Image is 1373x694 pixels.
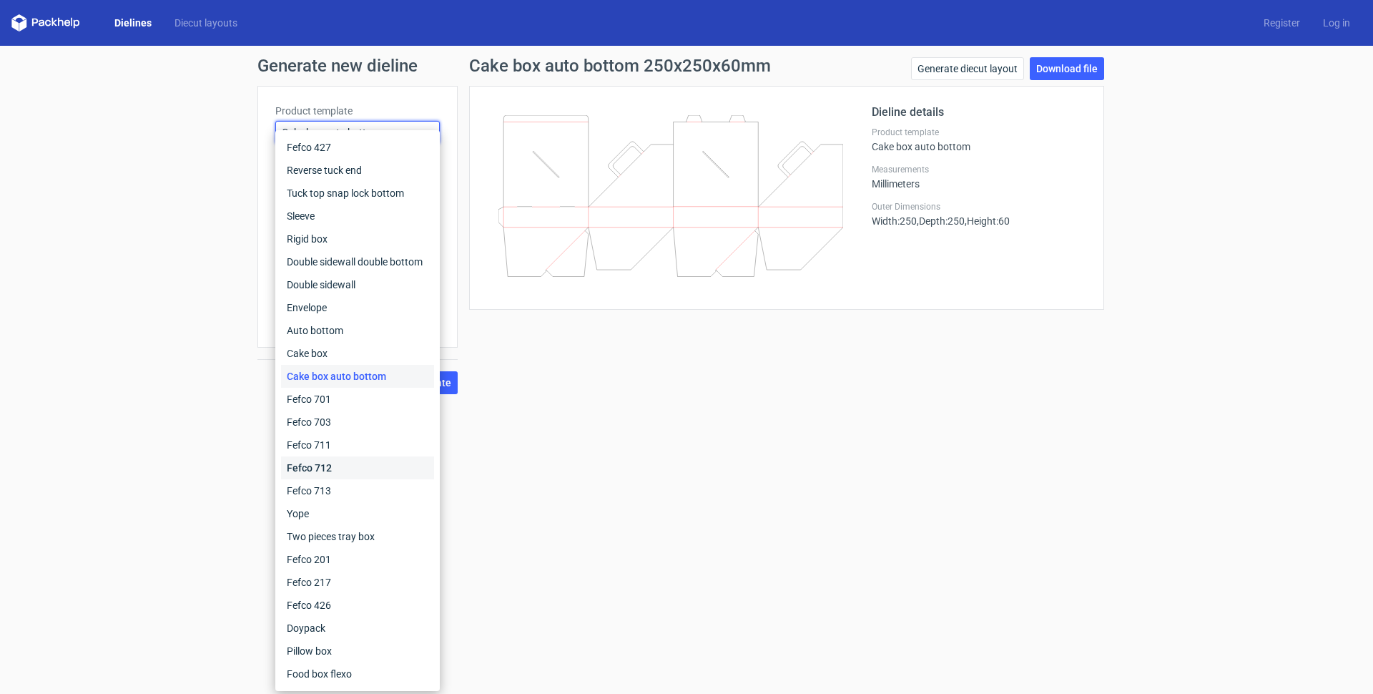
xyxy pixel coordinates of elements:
[469,57,771,74] h1: Cake box auto bottom 250x250x60mm
[872,201,1086,212] label: Outer Dimensions
[281,365,434,388] div: Cake box auto bottom
[281,548,434,571] div: Fefco 201
[872,104,1086,121] h2: Dieline details
[281,411,434,434] div: Fefco 703
[103,16,163,30] a: Dielines
[281,640,434,663] div: Pillow box
[163,16,249,30] a: Diecut layouts
[281,388,434,411] div: Fefco 701
[1030,57,1104,80] a: Download file
[281,159,434,182] div: Reverse tuck end
[282,125,423,140] span: Cake box auto bottom
[872,164,1086,175] label: Measurements
[281,273,434,296] div: Double sidewall
[281,250,434,273] div: Double sidewall double bottom
[257,57,1116,74] h1: Generate new dieline
[917,215,965,227] span: , Depth : 250
[1252,16,1312,30] a: Register
[281,342,434,365] div: Cake box
[281,205,434,228] div: Sleeve
[281,319,434,342] div: Auto bottom
[281,228,434,250] div: Rigid box
[281,594,434,617] div: Fefco 426
[911,57,1024,80] a: Generate diecut layout
[872,127,1086,152] div: Cake box auto bottom
[281,136,434,159] div: Fefco 427
[872,215,917,227] span: Width : 250
[1312,16,1362,30] a: Log in
[281,525,434,548] div: Two pieces tray box
[281,456,434,479] div: Fefco 712
[872,127,1086,138] label: Product template
[281,571,434,594] div: Fefco 217
[281,502,434,525] div: Yope
[965,215,1010,227] span: , Height : 60
[275,104,440,118] label: Product template
[281,479,434,502] div: Fefco 713
[281,296,434,319] div: Envelope
[281,663,434,685] div: Food box flexo
[281,617,434,640] div: Doypack
[281,434,434,456] div: Fefco 711
[281,182,434,205] div: Tuck top snap lock bottom
[872,164,1086,190] div: Millimeters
